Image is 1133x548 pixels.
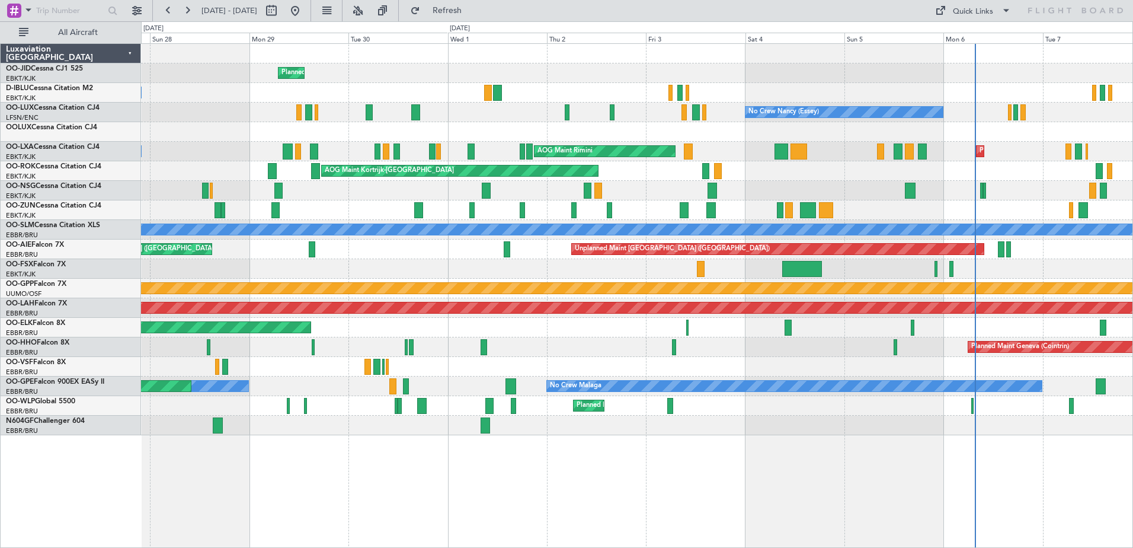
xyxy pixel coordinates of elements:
div: [DATE] [143,24,164,34]
div: Planned Maint Kortrijk-[GEOGRAPHIC_DATA] [281,64,420,82]
a: EBKT/KJK [6,192,36,200]
a: OO-GPEFalcon 900EX EASy II [6,378,104,385]
div: Quick Links [953,6,993,18]
div: Planned Maint Milan (Linate) [577,397,662,415]
a: LFSN/ENC [6,113,39,122]
a: EBKT/KJK [6,152,36,161]
a: EBBR/BRU [6,250,38,259]
a: OO-AIEFalcon 7X [6,241,64,248]
span: OO-AIE [6,241,31,248]
span: OO-NSG [6,183,36,190]
a: OO-ZUNCessna Citation CJ4 [6,202,101,209]
div: [DATE] [450,24,470,34]
a: EBKT/KJK [6,172,36,181]
div: Fri 3 [646,33,745,43]
a: OO-JIDCessna CJ1 525 [6,65,83,72]
div: Sat 4 [745,33,844,43]
a: N604GFChallenger 604 [6,418,85,425]
span: OO-FSX [6,261,33,268]
span: OO-JID [6,65,31,72]
a: EBKT/KJK [6,211,36,220]
a: EBKT/KJK [6,74,36,83]
a: EBBR/BRU [6,329,38,337]
a: OOLUXCessna Citation CJ4 [6,124,97,131]
span: OO-ROK [6,163,36,170]
a: OO-SLMCessna Citation XLS [6,222,100,229]
div: Sun 5 [844,33,943,43]
span: OO-LAH [6,300,34,307]
div: Sun 28 [150,33,249,43]
a: EBBR/BRU [6,387,38,396]
span: OO-WLP [6,398,35,405]
input: Trip Number [36,2,104,20]
div: Planned Maint Kortrijk-[GEOGRAPHIC_DATA] [980,142,1118,160]
button: Refresh [405,1,476,20]
a: OO-WLPGlobal 5500 [6,398,75,405]
button: All Aircraft [13,23,129,42]
a: EBKT/KJK [6,270,36,279]
a: EBBR/BRU [6,426,38,435]
a: OO-VSFFalcon 8X [6,359,66,366]
a: OO-HHOFalcon 8X [6,339,69,346]
span: OO-HHO [6,339,37,346]
a: OO-FSXFalcon 7X [6,261,66,268]
a: D-IBLUCessna Citation M2 [6,85,93,92]
span: OO-ELK [6,320,33,327]
div: Tue 30 [348,33,447,43]
a: EBBR/BRU [6,231,38,240]
div: Mon 29 [249,33,348,43]
div: Mon 6 [943,33,1042,43]
span: OO-GPP [6,281,34,288]
div: Planned Maint Geneva (Cointrin) [971,338,1069,356]
span: OO-VSF [6,359,33,366]
div: Unplanned Maint [GEOGRAPHIC_DATA] ([GEOGRAPHIC_DATA]) [575,240,770,258]
button: Quick Links [929,1,1017,20]
a: UUMO/OSF [6,289,41,298]
span: OO-LXA [6,144,34,151]
span: All Aircraft [31,28,125,37]
a: EBKT/KJK [6,94,36,103]
a: OO-LXACessna Citation CJ4 [6,144,100,151]
span: [DATE] - [DATE] [201,5,257,16]
a: EBBR/BRU [6,407,38,416]
span: OO-GPE [6,378,34,385]
a: OO-GPPFalcon 7X [6,281,66,288]
span: OOLUX [6,124,31,131]
a: OO-LUXCessna Citation CJ4 [6,104,100,111]
div: Thu 2 [547,33,646,43]
a: EBBR/BRU [6,309,38,318]
a: OO-LAHFalcon 7X [6,300,67,307]
span: Refresh [423,7,472,15]
span: OO-ZUN [6,202,36,209]
a: EBBR/BRU [6,348,38,357]
div: AOG Maint Rimini [537,142,593,160]
a: OO-ELKFalcon 8X [6,320,65,327]
span: D-IBLU [6,85,29,92]
div: No Crew Malaga [550,377,601,395]
div: AOG Maint Kortrijk-[GEOGRAPHIC_DATA] [325,162,454,180]
span: OO-LUX [6,104,34,111]
span: OO-SLM [6,222,34,229]
a: OO-ROKCessna Citation CJ4 [6,163,101,170]
span: N604GF [6,418,34,425]
a: OO-NSGCessna Citation CJ4 [6,183,101,190]
div: Wed 1 [448,33,547,43]
div: No Crew Nancy (Essey) [748,103,819,121]
a: EBBR/BRU [6,368,38,377]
